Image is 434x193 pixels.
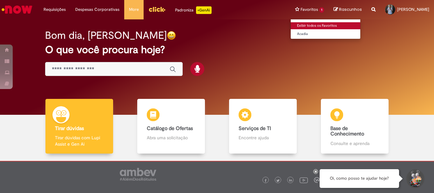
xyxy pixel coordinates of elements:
[334,7,362,13] a: Rascunhos
[239,125,271,132] b: Serviços de TI
[45,30,167,41] h2: Bom dia, [PERSON_NAME]
[217,99,309,154] a: Serviços de TI Encontre ajuda
[75,6,119,13] span: Despesas Corporativas
[300,176,308,184] img: logo_footer_youtube.png
[405,169,424,188] button: Iniciar Conversa de Suporte
[397,7,429,12] span: [PERSON_NAME]
[167,31,176,40] img: happy-face.png
[264,179,267,182] img: logo_footer_facebook.png
[196,6,212,14] p: +GenAi
[330,140,379,147] p: Consulte e aprenda
[1,3,33,16] img: ServiceNow
[148,4,166,14] img: click_logo_yellow_360x200.png
[125,99,217,154] a: Catálogo de Ofertas Abra uma solicitação
[175,6,212,14] div: Padroniza
[44,6,66,13] span: Requisições
[147,134,195,141] p: Abra uma solicitação
[289,179,292,183] img: logo_footer_linkedin.png
[55,125,84,132] b: Tirar dúvidas
[301,6,318,13] span: Favoritos
[290,19,361,39] ul: Favoritos
[129,6,139,13] span: More
[314,177,320,183] img: logo_footer_workplace.png
[239,134,287,141] p: Encontre ajuda
[291,22,361,29] a: Exibir todos os Favoritos
[309,99,401,154] a: Base de Conhecimento Consulte e aprenda
[276,179,280,182] img: logo_footer_twitter.png
[339,6,362,12] span: Rascunhos
[147,125,193,132] b: Catálogo de Ofertas
[291,31,361,38] a: Acadia
[320,169,399,188] div: Oi, como posso te ajudar hoje?
[319,7,324,13] span: 1
[33,99,125,154] a: Tirar dúvidas Tirar dúvidas com Lupi Assist e Gen Ai
[45,44,389,55] h2: O que você procura hoje?
[330,125,364,137] b: Base de Conhecimento
[55,134,103,147] p: Tirar dúvidas com Lupi Assist e Gen Ai
[120,168,156,181] img: logo_footer_ambev_rotulo_gray.png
